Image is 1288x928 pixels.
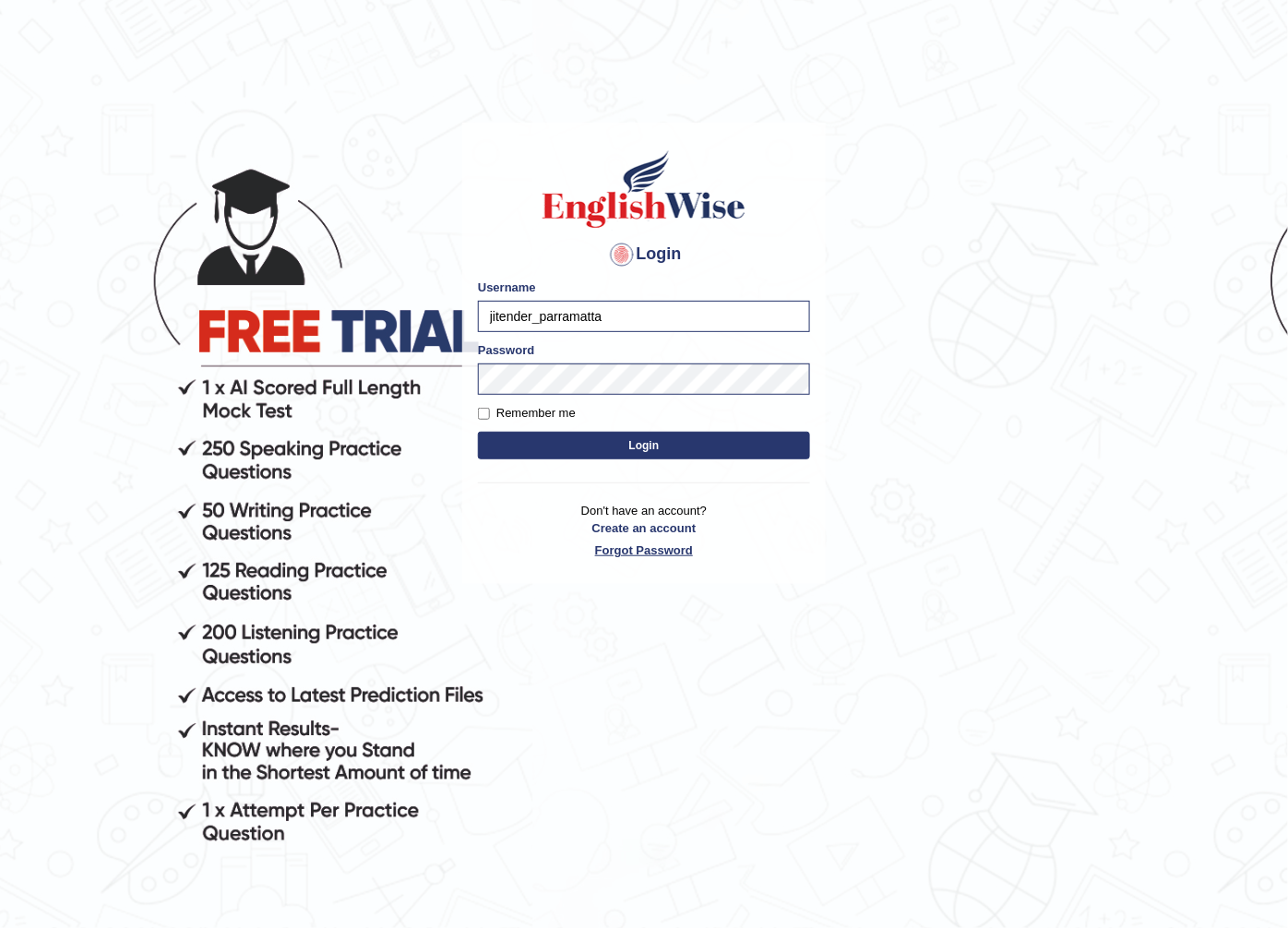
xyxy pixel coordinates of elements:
[478,404,576,422] label: Remember me
[539,148,749,231] img: Logo of English Wise sign in for intelligent practice with AI
[478,541,810,559] a: Forgot Password
[478,519,810,537] a: Create an account
[478,502,810,559] p: Don't have an account?
[478,341,534,359] label: Password
[478,408,490,420] input: Remember me
[478,432,810,459] button: Login
[478,279,536,296] label: Username
[478,240,810,269] h4: Login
